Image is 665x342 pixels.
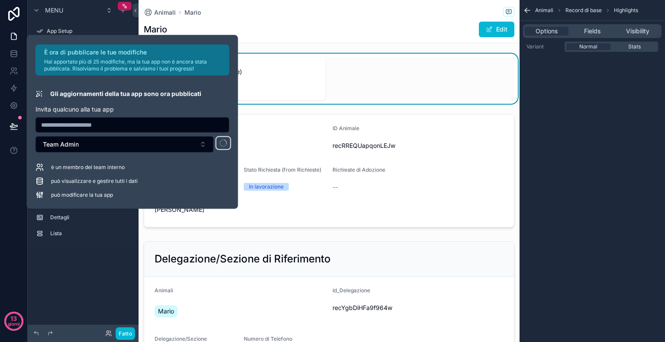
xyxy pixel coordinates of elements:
font: Menu [45,6,63,14]
font: giorni [8,321,20,326]
a: Mario [184,8,201,17]
button: Seleziona pulsante [36,136,214,153]
button: Edit [479,22,514,37]
font: può visualizzare e gestire tutti i dati [51,178,138,184]
font: Hai apportato più di 25 modifiche, ma la tua app non è ancora stata pubblicata. Risolviamo il pro... [44,58,207,72]
div: contenuto scorrevole [28,175,139,249]
font: Fatto [119,330,132,337]
label: App Setup [47,28,132,35]
font: È ora di pubblicare le tue modifiche [44,48,147,56]
span: Normal [579,43,597,50]
span: Animali [154,8,176,17]
font: Animali [535,7,553,13]
font: Invita qualcuno alla tua app [36,105,114,113]
span: Options [536,27,558,35]
font: Lista [50,230,62,237]
font: è un membro del team interno [51,164,125,170]
span: Fields [584,27,600,35]
span: Team Admin [43,140,79,149]
font: Record di base [565,7,602,13]
h1: Mario [144,23,167,35]
font: può modificare la tua app [51,192,113,198]
a: App Setup [33,24,133,38]
font: Gli aggiornamenti della tua app sono ora pubblicati [50,90,201,97]
button: Fatto [116,327,135,340]
label: Variant [526,43,561,50]
a: Animali [144,8,176,17]
span: Highlights [614,7,638,14]
font: 13 [10,315,17,322]
span: Stats [628,43,641,50]
font: Dettagli [50,214,69,221]
span: Visibility [626,27,649,35]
